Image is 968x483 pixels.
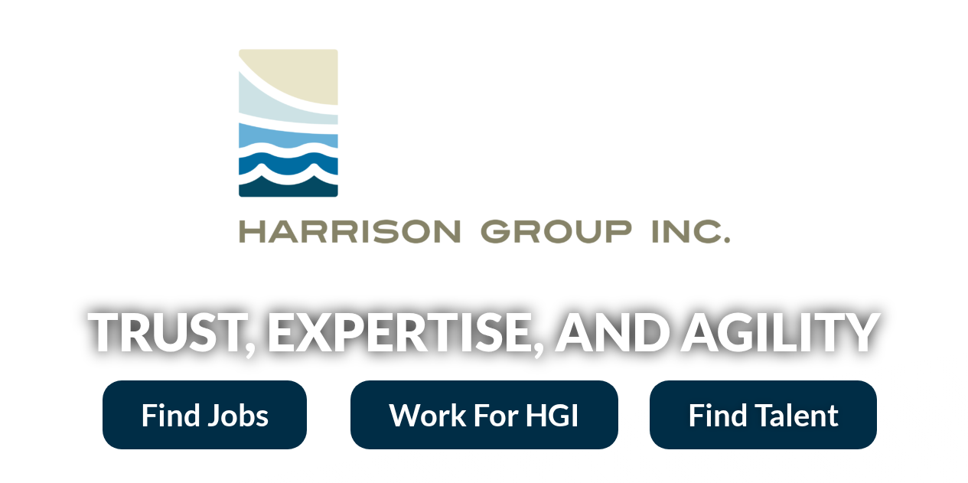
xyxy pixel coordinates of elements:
[350,380,618,449] a: Work For HGI
[48,305,921,357] h2: Trust, Expertise, and Agility
[650,380,877,449] a: Find Talent
[103,380,307,449] a: Find Jobs
[688,400,839,430] span: Find Talent
[389,400,580,430] span: Work For HGI
[141,400,269,430] span: Find Jobs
